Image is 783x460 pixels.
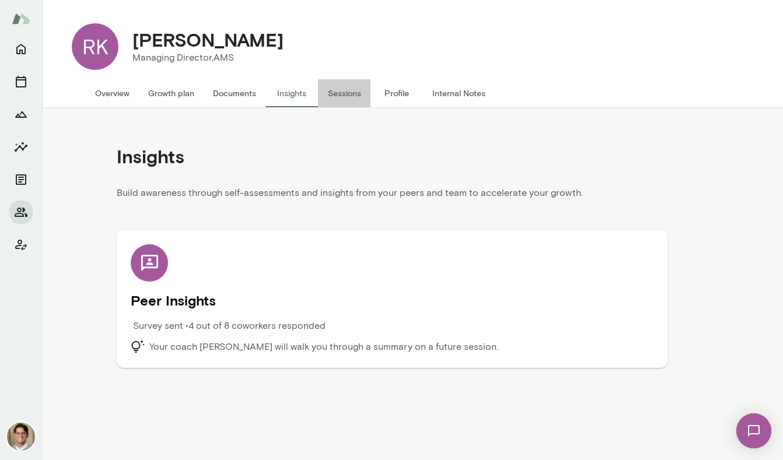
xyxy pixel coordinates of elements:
img: Vijay Rajendran [7,423,35,451]
button: Sessions [9,70,33,93]
button: Sessions [318,79,370,107]
p: Build awareness through self-assessments and insights from your peers and team to accelerate your... [117,186,667,207]
button: Insights [265,79,318,107]
p: Your coach [PERSON_NAME] will walk you through a summary on a future session. [149,340,498,354]
img: Mento [12,8,30,30]
button: Home [9,37,33,61]
button: Growth Plan [9,103,33,126]
button: Documents [9,168,33,191]
button: Documents [204,79,265,107]
h4: Insights [117,145,184,167]
button: Insights [9,135,33,159]
div: Peer Insights Survey sent •4 out of 8 coworkers respondedYour coach [PERSON_NAME] will walk you t... [131,244,653,354]
button: Profile [370,79,423,107]
button: Internal Notes [423,79,495,107]
button: Overview [86,79,139,107]
div: RK [72,23,118,70]
button: Client app [9,233,33,257]
h5: Peer Insights [131,291,653,310]
h4: [PERSON_NAME] [132,29,284,51]
p: Survey sent • 4 out of 8 coworkers responded [133,319,326,333]
button: Growth plan [139,79,204,107]
button: Members [9,201,33,224]
div: Peer Insights Survey sent •4 out of 8 coworkers respondedYour coach [PERSON_NAME] will walk you t... [117,230,667,368]
p: Managing Director, AMS [132,51,284,65]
